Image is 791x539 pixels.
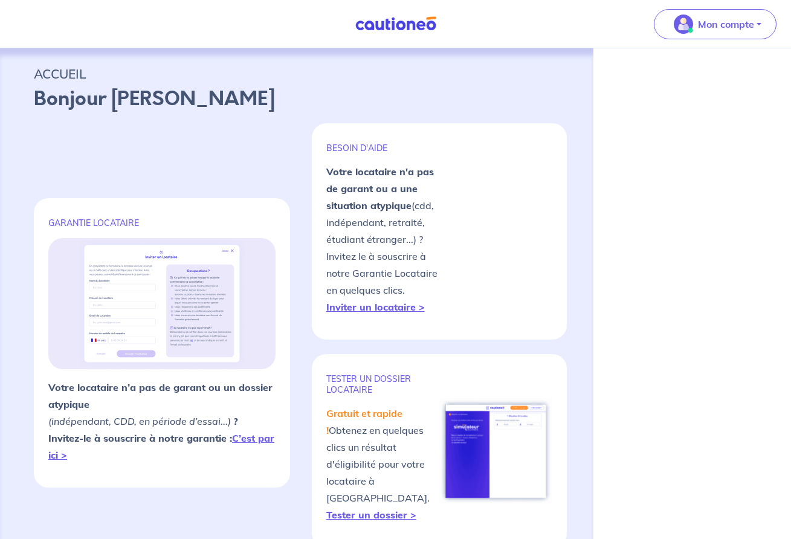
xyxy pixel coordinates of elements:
[326,166,434,211] strong: Votre locataire n'a pas de garant ou a une situation atypique
[48,432,274,461] strong: Invitez-le à souscrire à notre garantie :
[439,398,552,503] img: simulateur.png
[326,301,425,313] a: Inviter un locataire >
[233,415,238,427] strong: ?
[674,15,693,34] img: illu_account_valid_menu.svg
[326,509,416,521] a: Tester un dossier >
[48,415,231,427] em: (indépendant, CDD, en période d’essai...)
[34,85,560,114] p: Bonjour [PERSON_NAME]
[326,373,439,395] p: TESTER un dossier locataire
[77,238,247,369] img: invite.png
[326,405,439,523] p: Obtenez en quelques clics un résultat d'éligibilité pour votre locataire à [GEOGRAPHIC_DATA].
[326,407,402,436] em: Gratuit et rapide !
[34,63,560,85] p: ACCUEIL
[698,17,754,31] p: Mon compte
[350,16,441,31] img: Cautioneo
[48,218,276,228] p: GARANTIE LOCATAIRE
[326,143,439,153] p: BESOIN D'AIDE
[654,9,776,39] button: illu_account_valid_menu.svgMon compte
[48,381,273,410] strong: Votre locataire n’a pas de garant ou un dossier atypique
[326,163,439,315] p: (cdd, indépendant, retraité, étudiant étranger...) ? Invitez le à souscrire à notre Garantie Loca...
[48,432,274,461] a: C’est par ici >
